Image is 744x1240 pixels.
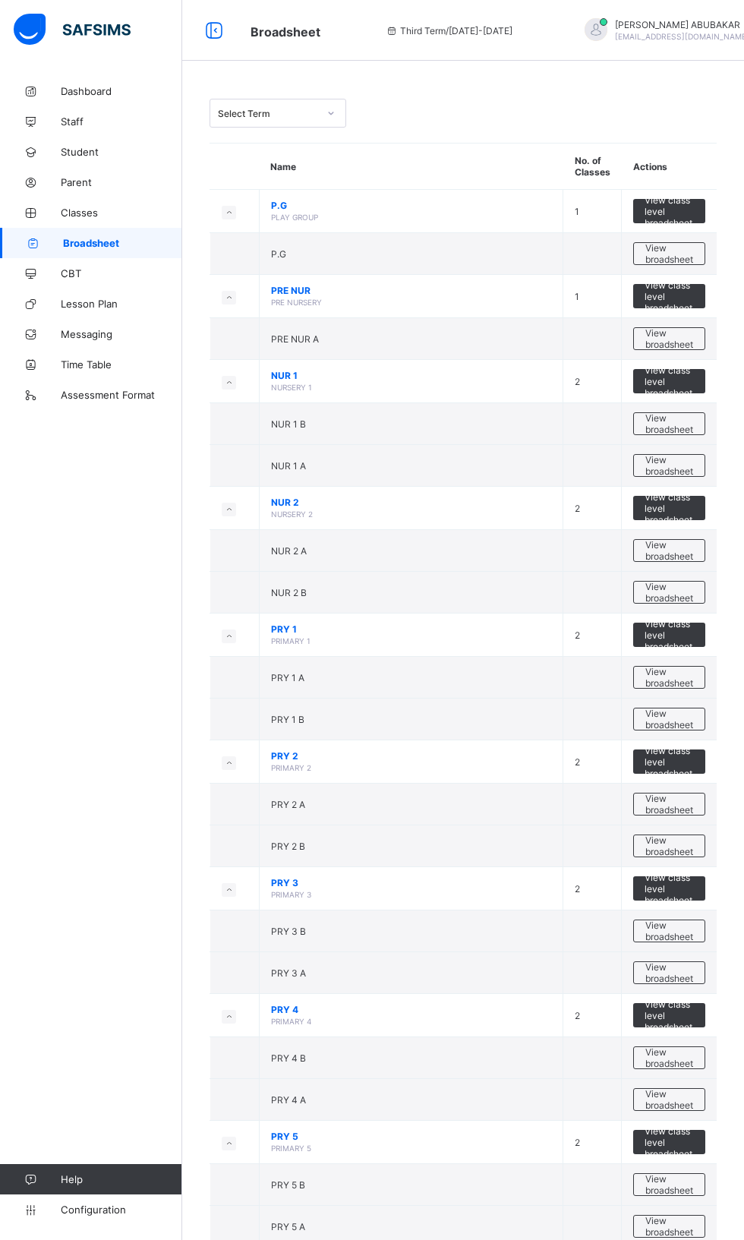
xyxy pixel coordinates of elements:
[633,708,705,719] a: View broadsheet
[271,545,307,557] span: NUR 2 A
[645,1173,693,1196] span: View broadsheet
[271,510,313,519] span: NURSERY 2
[271,1052,306,1064] span: PRY 4 B
[645,327,693,350] span: View broadsheet
[633,1003,705,1014] a: View class level broadsheet
[61,298,182,310] span: Lesson Plan
[63,237,182,249] span: Broadsheet
[271,460,306,472] span: NUR 1 A
[61,176,182,188] span: Parent
[633,1215,705,1226] a: View broadsheet
[575,629,580,641] span: 2
[61,207,182,219] span: Classes
[645,708,693,730] span: View broadsheet
[271,1131,552,1142] span: PRY 5
[645,491,694,525] span: View class level broadsheet
[271,1179,305,1191] span: PRY 5 B
[575,503,580,514] span: 2
[645,793,693,816] span: View broadsheet
[14,14,131,46] img: safsims
[271,1004,552,1015] span: PRY 4
[271,841,305,852] span: PRY 2 B
[271,926,306,937] span: PRY 3 B
[271,370,552,381] span: NUR 1
[575,291,579,302] span: 1
[645,539,693,562] span: View broadsheet
[271,623,552,635] span: PRY 1
[633,835,705,846] a: View broadsheet
[645,1046,693,1069] span: View broadsheet
[271,967,306,979] span: PRY 3 A
[271,877,552,888] span: PRY 3
[271,418,306,430] span: NUR 1 B
[633,1130,705,1141] a: View class level broadsheet
[633,539,705,551] a: View broadsheet
[61,328,182,340] span: Messaging
[633,199,705,210] a: View class level broadsheet
[271,714,304,725] span: PRY 1 B
[633,327,705,339] a: View broadsheet
[633,412,705,424] a: View broadsheet
[633,876,705,888] a: View class level broadsheet
[575,1137,580,1148] span: 2
[271,750,552,762] span: PRY 2
[633,581,705,592] a: View broadsheet
[645,1088,693,1111] span: View broadsheet
[633,369,705,380] a: View class level broadsheet
[218,108,318,119] div: Select Term
[645,1215,693,1238] span: View broadsheet
[645,242,693,265] span: View broadsheet
[251,24,320,39] span: Broadsheet
[271,763,311,772] span: PRIMARY 2
[271,672,304,683] span: PRY 1 A
[575,376,580,387] span: 2
[271,1017,311,1026] span: PRIMARY 4
[645,999,694,1033] span: View class level broadsheet
[645,666,693,689] span: View broadsheet
[61,146,182,158] span: Student
[633,1173,705,1185] a: View broadsheet
[271,497,552,508] span: NUR 2
[61,389,182,401] span: Assessment Format
[645,745,694,779] span: View class level broadsheet
[271,587,307,598] span: NUR 2 B
[645,279,694,314] span: View class level broadsheet
[271,799,305,810] span: PRY 2 A
[563,144,622,190] th: No. of Classes
[633,793,705,804] a: View broadsheet
[271,213,318,222] span: PLAY GROUP
[271,636,311,645] span: PRIMARY 1
[633,454,705,465] a: View broadsheet
[61,358,182,371] span: Time Table
[271,1144,311,1153] span: PRIMARY 5
[575,1010,580,1021] span: 2
[645,581,693,604] span: View broadsheet
[633,961,705,973] a: View broadsheet
[645,364,694,399] span: View class level broadsheet
[633,666,705,677] a: View broadsheet
[271,298,322,307] span: PRE NURSERY
[61,1173,181,1185] span: Help
[645,1125,694,1160] span: View class level broadsheet
[645,920,693,942] span: View broadsheet
[645,835,693,857] span: View broadsheet
[575,206,579,217] span: 1
[385,25,512,36] span: session/term information
[271,248,286,260] span: P.G
[633,284,705,295] a: View class level broadsheet
[645,872,694,906] span: View class level broadsheet
[645,618,694,652] span: View class level broadsheet
[271,285,552,296] span: PRE NUR
[645,454,693,477] span: View broadsheet
[645,961,693,984] span: View broadsheet
[645,194,694,229] span: View class level broadsheet
[633,242,705,254] a: View broadsheet
[271,1094,306,1106] span: PRY 4 A
[271,1221,305,1232] span: PRY 5 A
[259,144,563,190] th: Name
[633,749,705,761] a: View class level broadsheet
[633,1088,705,1100] a: View broadsheet
[271,200,552,211] span: P.G
[633,920,705,931] a: View broadsheet
[633,496,705,507] a: View class level broadsheet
